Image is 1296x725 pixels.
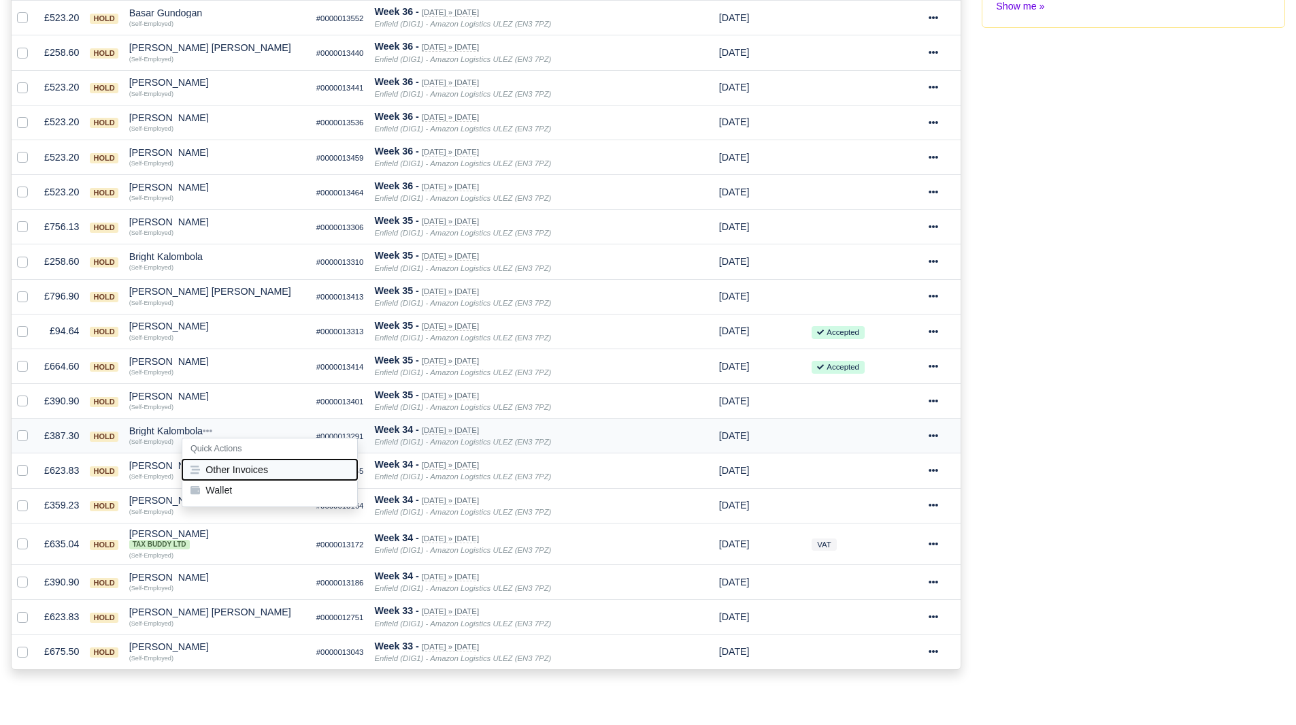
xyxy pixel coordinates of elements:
span: 5 days ago [719,500,750,511]
div: [PERSON_NAME] [129,182,305,192]
div: [PERSON_NAME] [129,357,305,366]
small: #0000013440 [316,49,364,57]
span: 1 week from now [719,47,750,58]
strong: Week 36 - [374,41,418,52]
small: (Self-Employed) [129,334,173,341]
span: hold [90,153,118,163]
strong: Week 35 - [374,320,418,331]
small: Accepted [812,326,864,338]
div: [PERSON_NAME] Tax Buddy Ltd [129,529,305,549]
i: Enfield (DIG1) - Amazon Logistics ULEZ (EN3 7PZ) [374,403,551,411]
small: [DATE] » [DATE] [422,607,479,616]
span: hold [90,540,118,550]
i: Enfield (DIG1) - Amazon Logistics ULEZ (EN3 7PZ) [374,194,551,202]
small: (Self-Employed) [129,56,173,63]
span: 1 week from now [719,152,750,163]
div: Basar Gundogan [129,8,305,18]
small: [DATE] » [DATE] [422,148,479,157]
td: £390.90 [39,565,84,600]
div: [PERSON_NAME] [129,217,305,227]
small: [DATE] » [DATE] [422,78,479,87]
strong: Week 33 - [374,605,418,616]
td: £635.04 [39,523,84,565]
small: (Self-Employed) [129,125,173,132]
div: [PERSON_NAME] [129,642,305,651]
small: [DATE] » [DATE] [422,496,479,505]
i: Enfield (DIG1) - Amazon Logistics ULEZ (EN3 7PZ) [374,654,551,662]
button: Other Invoices [182,460,357,480]
small: [DATE] » [DATE] [422,43,479,52]
span: Tax Buddy Ltd [129,540,190,549]
span: hold [90,327,118,337]
small: (Self-Employed) [129,655,173,662]
span: 5 days ago [719,430,750,441]
strong: Week 36 - [374,180,418,191]
small: #0000013172 [316,541,364,549]
i: Enfield (DIG1) - Amazon Logistics ULEZ (EN3 7PZ) [374,125,551,133]
small: [DATE] » [DATE] [422,643,479,651]
span: hold [90,223,118,233]
small: [DATE] » [DATE] [422,461,479,470]
td: £675.50 [39,634,84,669]
span: 1 week from now [719,82,750,93]
small: (Self-Employed) [129,91,173,97]
div: [PERSON_NAME] [PERSON_NAME] [129,496,305,505]
td: £623.83 [39,600,84,634]
td: £523.20 [39,105,84,140]
small: #0000013306 [316,223,364,231]
td: £258.60 [39,244,84,279]
span: hold [90,83,118,93]
small: #0000013043 [316,648,364,656]
small: (Self-Employed) [129,300,173,306]
div: [PERSON_NAME] [PERSON_NAME] [129,607,305,617]
td: £756.13 [39,210,84,244]
small: #0000013552 [316,14,364,22]
div: [PERSON_NAME] [129,461,305,470]
span: 1 week from now [719,116,750,127]
span: hold [90,578,118,588]
span: hold [90,501,118,511]
small: #0000013186 [316,579,364,587]
small: #0000013310 [316,258,364,266]
span: hold [90,613,118,623]
strong: Week 35 - [374,250,418,261]
td: £390.90 [39,384,84,419]
div: [PERSON_NAME] [129,573,305,582]
span: hold [90,14,118,24]
small: [DATE] » [DATE] [422,182,479,191]
small: #0000012751 [316,613,364,622]
small: (Self-Employed) [129,620,173,627]
span: 1 day from now [719,361,750,372]
div: [PERSON_NAME] [129,391,305,401]
td: £387.30 [39,419,84,453]
small: #0000013414 [316,363,364,371]
strong: Week 36 - [374,76,418,87]
small: [DATE] » [DATE] [422,573,479,581]
strong: Week 35 - [374,285,418,296]
strong: Week 34 - [374,570,418,581]
div: [PERSON_NAME] [PERSON_NAME] [129,287,305,296]
span: hold [90,48,118,59]
div: [PERSON_NAME] [129,78,305,87]
small: [DATE] » [DATE] [422,113,479,122]
strong: Week 35 - [374,215,418,226]
strong: Week 34 - [374,532,418,543]
span: hold [90,118,118,128]
div: Bright Kalombola [129,252,305,261]
span: 1 day from now [719,325,750,336]
span: hold [90,397,118,407]
div: Bright Kalombola [129,426,305,436]
div: [PERSON_NAME] [129,321,305,331]
span: hold [90,257,118,268]
small: [DATE] » [DATE] [422,534,479,543]
td: £523.20 [39,70,84,105]
div: [PERSON_NAME] [PERSON_NAME] [129,43,305,52]
strong: Week 34 - [374,494,418,505]
small: (Self-Employed) [129,369,173,376]
small: #0000013291 [316,432,364,440]
a: Show me » [996,1,1044,12]
small: [DATE] » [DATE] [422,287,479,296]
